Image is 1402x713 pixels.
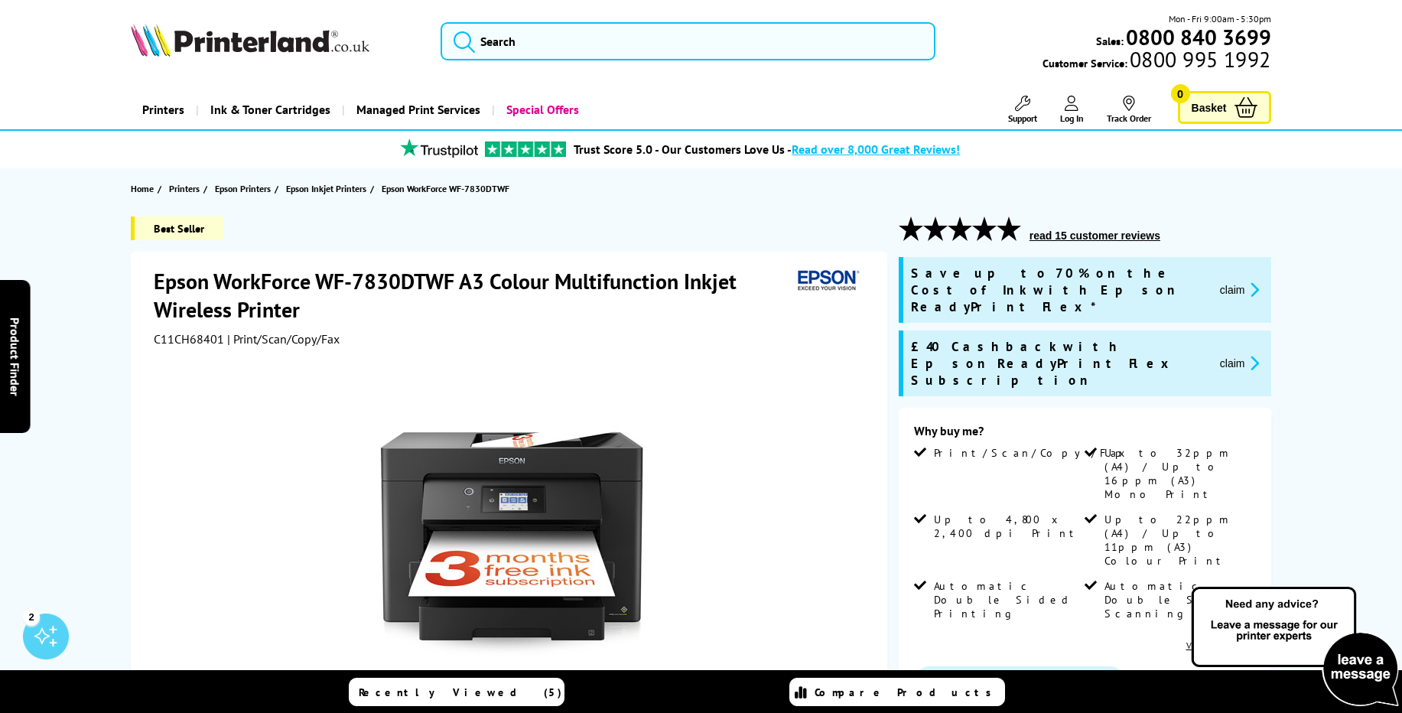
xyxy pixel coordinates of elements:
[154,331,224,347] span: C11CH68401
[23,608,40,625] div: 2
[1124,30,1271,44] a: 0800 840 3699
[1104,579,1252,620] span: Automatic Double Sided Scanning
[1060,96,1084,124] a: Log In
[1008,112,1037,124] span: Support
[1126,23,1271,51] b: 0800 840 3699
[792,142,960,157] span: Read over 8,000 Great Reviews!
[215,181,271,197] span: Epson Printers
[215,181,275,197] a: Epson Printers
[792,267,862,295] img: Epson
[154,267,791,324] h1: Epson WorkForce WF-7830DTWF A3 Colour Multifunction Inkjet Wireless Printer
[131,23,369,57] img: Printerland Logo
[1215,281,1264,298] button: promo-description
[1107,96,1151,124] a: Track Order
[789,678,1005,706] a: Compare Products
[131,181,158,197] a: Home
[574,142,960,157] a: Trust Score 5.0 - Our Customers Love Us -Read over 8,000 Great Reviews!
[1025,229,1165,243] button: read 15 customer reviews
[441,22,935,60] input: Search
[815,685,1000,699] span: Compare Products
[286,181,366,197] span: Epson Inkjet Printers
[196,90,342,129] a: Ink & Toner Cartridges
[210,90,330,129] span: Ink & Toner Cartridges
[359,685,562,699] span: Recently Viewed (5)
[286,181,370,197] a: Epson Inkjet Printers
[1127,52,1270,67] span: 0800 995 1992
[1215,354,1264,372] button: promo-description
[1104,513,1252,568] span: Up to 22ppm (A4) / Up to 11ppm (A3) Colour Print
[393,138,485,158] img: trustpilot rating
[8,317,23,396] span: Product Finder
[361,377,661,677] img: Epson WorkForce WF-7830DTWF
[485,142,566,157] img: trustpilot rating
[131,217,223,240] span: Best Seller
[1178,91,1271,124] a: Basket 0
[914,423,1256,446] div: Why buy me?
[131,90,196,129] a: Printers
[169,181,200,197] span: Printers
[1192,97,1227,118] span: Basket
[169,181,203,197] a: Printers
[1060,112,1084,124] span: Log In
[1043,52,1270,70] span: Customer Service:
[1008,96,1037,124] a: Support
[131,23,421,60] a: Printerland Logo
[1096,34,1124,48] span: Sales:
[934,513,1082,540] span: Up to 4,800 x 2,400 dpi Print
[934,446,1130,460] span: Print/Scan/Copy/Fax
[1171,84,1190,103] span: 0
[342,90,492,129] a: Managed Print Services
[492,90,590,129] a: Special Offers
[227,331,340,347] span: | Print/Scan/Copy/Fax
[1169,11,1271,26] span: Mon - Fri 9:00am - 5:30pm
[934,579,1082,620] span: Automatic Double Sided Printing
[349,678,564,706] a: Recently Viewed (5)
[131,181,154,197] span: Home
[382,183,509,194] span: Epson WorkForce WF-7830DTWF
[911,338,1208,389] span: £40 Cashback with Epson ReadyPrint Flex Subscription
[1104,446,1252,501] span: Up to 32ppm (A4) / Up to 16ppm (A3) Mono Print
[1186,640,1256,651] a: View more details
[1188,584,1402,710] img: Open Live Chat window
[911,265,1208,315] span: Save up to 70% on the Cost of Ink with Epson ReadyPrint Flex*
